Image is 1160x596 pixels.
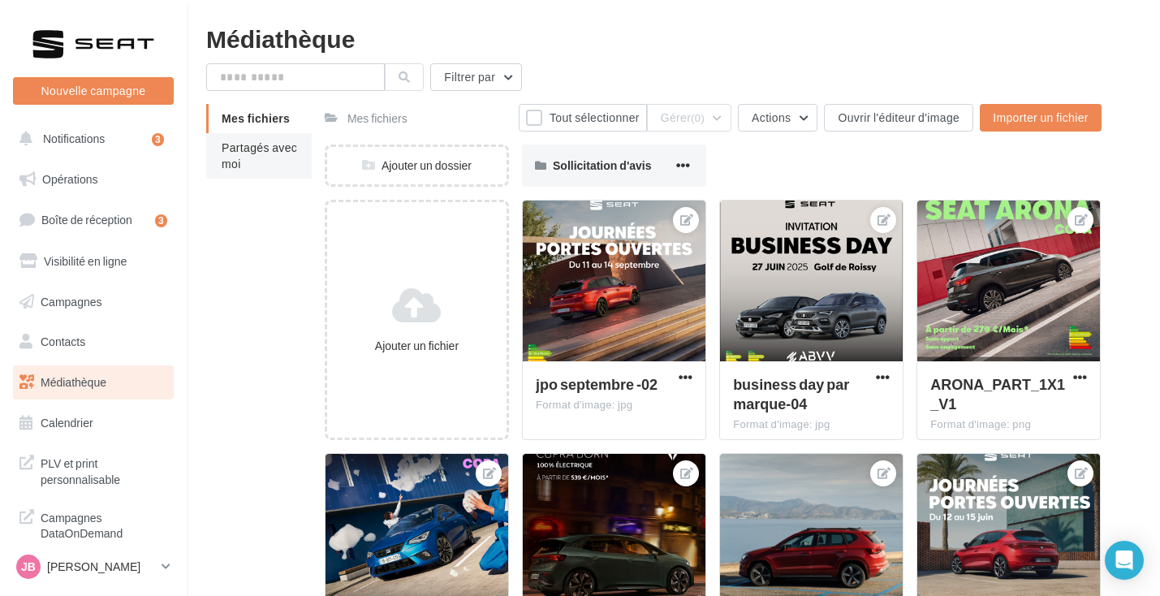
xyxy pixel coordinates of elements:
[930,417,1087,432] div: Format d'image: png
[41,213,132,227] span: Boîte de réception
[13,551,174,582] a: JB [PERSON_NAME]
[10,325,177,359] a: Contacts
[155,214,167,227] div: 3
[41,452,167,487] span: PLV et print personnalisable
[21,559,36,575] span: JB
[347,110,408,127] div: Mes fichiers
[10,244,177,279] a: Visibilité en ligne
[10,446,177,494] a: PLV et print personnalisable
[691,111,705,124] span: (0)
[327,158,507,174] div: Ajouter un dossier
[222,140,297,171] span: Partagés avec moi
[41,335,85,348] span: Contacts
[222,111,290,125] span: Mes fichiers
[42,172,97,186] span: Opérations
[47,559,155,575] p: [PERSON_NAME]
[1105,541,1144,580] div: Open Intercom Messenger
[152,133,164,146] div: 3
[430,63,522,91] button: Filtrer par
[44,254,127,268] span: Visibilité en ligne
[824,104,973,132] button: Ouvrir l'éditeur d'image
[733,375,849,412] span: business day par marque-04
[10,162,177,197] a: Opérations
[733,417,890,432] div: Format d'image: jpg
[13,77,174,105] button: Nouvelle campagne
[10,365,177,399] a: Médiathèque
[536,375,658,393] span: jpo septembre -02
[10,406,177,440] a: Calendrier
[993,110,1089,124] span: Importer un fichier
[647,104,731,132] button: Gérer(0)
[10,122,170,156] button: Notifications 3
[41,375,106,389] span: Médiathèque
[206,26,1141,50] div: Médiathèque
[980,104,1102,132] button: Importer un fichier
[10,500,177,548] a: Campagnes DataOnDemand
[519,104,646,132] button: Tout sélectionner
[10,285,177,319] a: Campagnes
[41,416,93,430] span: Calendrier
[752,110,791,124] span: Actions
[738,104,817,132] button: Actions
[930,375,1065,412] span: ARONA_PART_1X1_V1
[10,202,177,237] a: Boîte de réception3
[41,507,167,542] span: Campagnes DataOnDemand
[43,132,105,145] span: Notifications
[536,398,692,412] div: Format d'image: jpg
[334,338,500,354] div: Ajouter un fichier
[41,294,102,308] span: Campagnes
[553,158,651,172] span: Sollicitation d'avis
